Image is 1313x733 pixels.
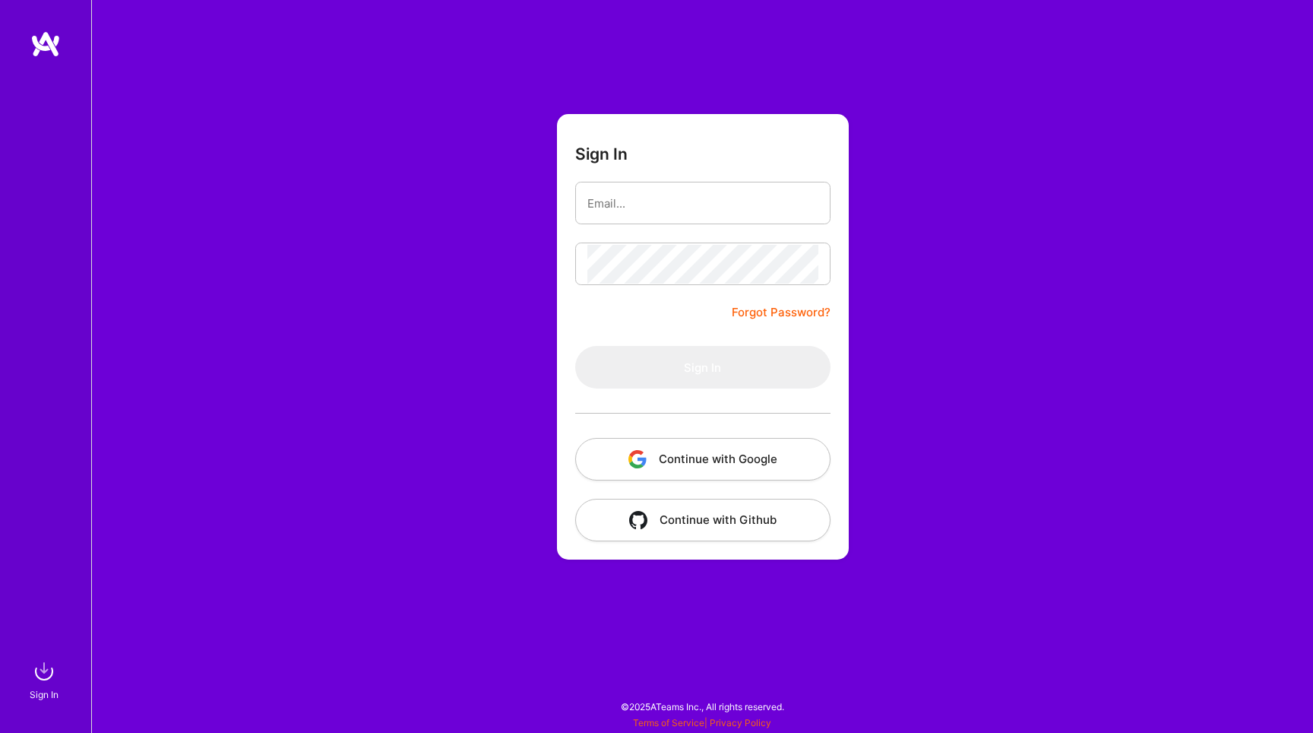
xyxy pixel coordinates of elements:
[575,144,628,163] h3: Sign In
[30,687,59,703] div: Sign In
[91,687,1313,725] div: © 2025 ATeams Inc., All rights reserved.
[32,656,59,703] a: sign inSign In
[628,450,647,468] img: icon
[29,656,59,687] img: sign in
[575,438,831,481] button: Continue with Google
[575,499,831,541] button: Continue with Github
[732,303,831,322] a: Forgot Password?
[633,717,771,728] span: |
[629,511,647,529] img: icon
[30,30,61,58] img: logo
[575,346,831,389] button: Sign In
[633,717,704,728] a: Terms of Service
[587,184,818,223] input: Email...
[710,717,771,728] a: Privacy Policy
